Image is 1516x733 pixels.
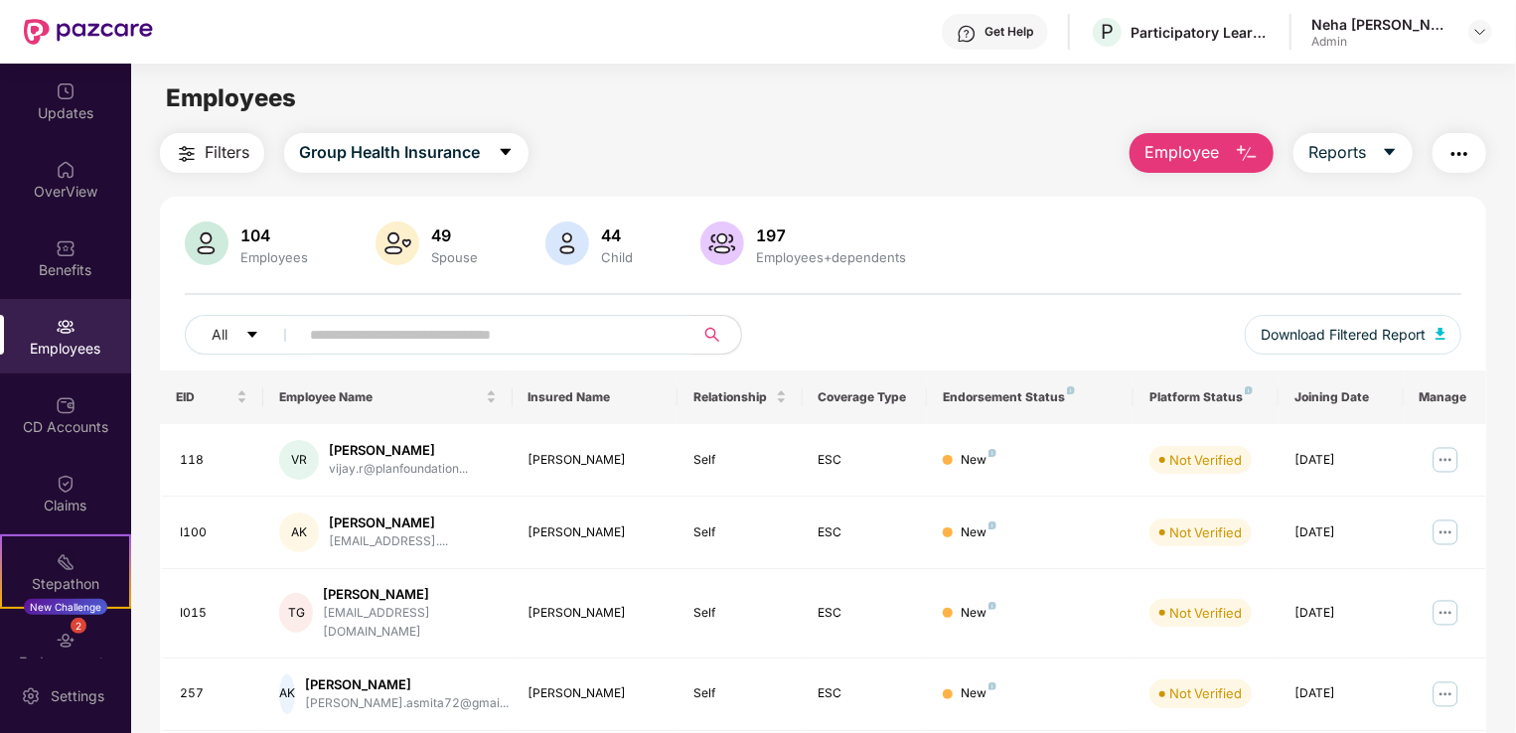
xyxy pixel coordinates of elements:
button: search [692,315,742,355]
img: svg+xml;base64,PHN2ZyB4bWxucz0iaHR0cDovL3d3dy53My5vcmcvMjAwMC9zdmciIHdpZHRoPSI4IiBoZWlnaHQ9IjgiIH... [988,521,996,529]
img: svg+xml;base64,PHN2ZyB4bWxucz0iaHR0cDovL3d3dy53My5vcmcvMjAwMC9zdmciIHhtbG5zOnhsaW5rPSJodHRwOi8vd3... [700,221,744,265]
img: manageButton [1430,678,1461,710]
div: Self [693,451,786,470]
th: Employee Name [263,370,512,424]
div: Spouse [427,249,482,265]
th: EID [160,370,263,424]
img: svg+xml;base64,PHN2ZyBpZD0iSG9tZSIgeG1sbnM9Imh0dHA6Ly93d3cudzMub3JnLzIwMDAvc3ZnIiB3aWR0aD0iMjAiIG... [56,160,76,180]
th: Insured Name [513,370,679,424]
button: Reportscaret-down [1293,133,1413,173]
img: manageButton [1430,444,1461,476]
div: Admin [1311,34,1450,50]
div: AK [279,513,319,552]
span: Employee Name [279,389,481,405]
img: svg+xml;base64,PHN2ZyBpZD0iQ2xhaW0iIHhtbG5zPSJodHRwOi8vd3d3LnczLm9yZy8yMDAwL3N2ZyIgd2lkdGg9IjIwIi... [56,474,76,494]
div: Not Verified [1169,683,1242,703]
div: [PERSON_NAME] [329,441,468,460]
div: 197 [752,225,910,245]
div: Participatory Learning and action network foundation [1131,23,1270,42]
img: svg+xml;base64,PHN2ZyB4bWxucz0iaHR0cDovL3d3dy53My5vcmcvMjAwMC9zdmciIHdpZHRoPSI4IiBoZWlnaHQ9IjgiIH... [988,602,996,610]
div: [PERSON_NAME] [329,513,448,532]
div: ESC [819,604,911,623]
span: Group Health Insurance [299,140,480,165]
div: [PERSON_NAME].asmita72@gmai... [305,694,509,713]
div: ESC [819,451,911,470]
div: Self [693,684,786,703]
span: Employees [166,83,296,112]
div: Stepathon [2,574,129,594]
div: vijay.r@planfoundation... [329,460,468,479]
div: Get Help [985,24,1033,40]
img: svg+xml;base64,PHN2ZyBpZD0iRHJvcGRvd24tMzJ4MzIiIHhtbG5zPSJodHRwOi8vd3d3LnczLm9yZy8yMDAwL3N2ZyIgd2... [1472,24,1488,40]
span: caret-down [245,328,259,344]
div: New Challenge [24,599,107,615]
span: search [692,327,731,343]
span: caret-down [498,144,514,162]
img: svg+xml;base64,PHN2ZyBpZD0iVXBkYXRlZCIgeG1sbnM9Imh0dHA6Ly93d3cudzMub3JnLzIwMDAvc3ZnIiB3aWR0aD0iMj... [56,81,76,101]
span: Relationship [693,389,771,405]
img: svg+xml;base64,PHN2ZyBpZD0iRW5kb3JzZW1lbnRzIiB4bWxucz0iaHR0cDovL3d3dy53My5vcmcvMjAwMC9zdmciIHdpZH... [56,631,76,651]
img: svg+xml;base64,PHN2ZyB4bWxucz0iaHR0cDovL3d3dy53My5vcmcvMjAwMC9zdmciIHdpZHRoPSI4IiBoZWlnaHQ9IjgiIH... [988,449,996,457]
img: svg+xml;base64,PHN2ZyB4bWxucz0iaHR0cDovL3d3dy53My5vcmcvMjAwMC9zdmciIHdpZHRoPSI4IiBoZWlnaHQ9IjgiIH... [988,682,996,690]
div: [PERSON_NAME] [305,675,509,694]
th: Coverage Type [803,370,927,424]
div: Child [597,249,637,265]
img: svg+xml;base64,PHN2ZyB4bWxucz0iaHR0cDovL3d3dy53My5vcmcvMjAwMC9zdmciIHhtbG5zOnhsaW5rPSJodHRwOi8vd3... [376,221,419,265]
div: ESC [819,523,911,542]
div: 118 [180,451,247,470]
button: Allcaret-down [185,315,306,355]
img: svg+xml;base64,PHN2ZyBpZD0iQ0RfQWNjb3VudHMiIGRhdGEtbmFtZT0iQ0QgQWNjb3VudHMiIHhtbG5zPSJodHRwOi8vd3... [56,395,76,415]
span: Employee [1144,140,1219,165]
span: P [1101,20,1114,44]
span: Download Filtered Report [1261,324,1426,346]
span: caret-down [1382,144,1398,162]
img: svg+xml;base64,PHN2ZyB4bWxucz0iaHR0cDovL3d3dy53My5vcmcvMjAwMC9zdmciIHdpZHRoPSIyMSIgaGVpZ2h0PSIyMC... [56,552,76,572]
img: svg+xml;base64,PHN2ZyB4bWxucz0iaHR0cDovL3d3dy53My5vcmcvMjAwMC9zdmciIHdpZHRoPSIyNCIgaGVpZ2h0PSIyNC... [175,142,199,166]
div: Platform Status [1149,389,1263,405]
div: Employees [236,249,312,265]
button: Group Health Insurancecaret-down [284,133,529,173]
div: 257 [180,684,247,703]
div: Neha [PERSON_NAME] [1311,15,1450,34]
div: I100 [180,523,247,542]
span: Reports [1308,140,1366,165]
div: [DATE] [1294,684,1387,703]
div: [DATE] [1294,451,1387,470]
img: svg+xml;base64,PHN2ZyB4bWxucz0iaHR0cDovL3d3dy53My5vcmcvMjAwMC9zdmciIHdpZHRoPSI4IiBoZWlnaHQ9IjgiIH... [1245,386,1253,394]
div: [PERSON_NAME] [529,604,663,623]
div: Not Verified [1169,522,1242,542]
span: EID [176,389,232,405]
span: All [212,324,227,346]
img: manageButton [1430,597,1461,629]
img: svg+xml;base64,PHN2ZyB4bWxucz0iaHR0cDovL3d3dy53My5vcmcvMjAwMC9zdmciIHdpZHRoPSIyNCIgaGVpZ2h0PSIyNC... [1447,142,1471,166]
div: Self [693,523,786,542]
div: Self [693,604,786,623]
div: New [961,451,996,470]
th: Joining Date [1279,370,1403,424]
span: Filters [205,140,249,165]
div: AK [279,674,295,714]
div: New [961,604,996,623]
img: manageButton [1430,516,1461,548]
button: Download Filtered Report [1245,315,1461,355]
div: Not Verified [1169,450,1242,470]
div: Endorsement Status [943,389,1119,405]
img: svg+xml;base64,PHN2ZyB4bWxucz0iaHR0cDovL3d3dy53My5vcmcvMjAwMC9zdmciIHhtbG5zOnhsaW5rPSJodHRwOi8vd3... [185,221,228,265]
img: svg+xml;base64,PHN2ZyBpZD0iQmVuZWZpdHMiIHhtbG5zPSJodHRwOi8vd3d3LnczLm9yZy8yMDAwL3N2ZyIgd2lkdGg9Ij... [56,238,76,258]
div: Employees+dependents [752,249,910,265]
div: [EMAIL_ADDRESS][DOMAIN_NAME] [323,604,497,642]
div: 49 [427,225,482,245]
th: Manage [1404,370,1486,424]
div: [PERSON_NAME] [529,684,663,703]
div: Not Verified [1169,603,1242,623]
div: Settings [45,686,110,706]
div: [PERSON_NAME] [529,523,663,542]
img: svg+xml;base64,PHN2ZyB4bWxucz0iaHR0cDovL3d3dy53My5vcmcvMjAwMC9zdmciIHdpZHRoPSI4IiBoZWlnaHQ9IjgiIH... [1067,386,1075,394]
div: ESC [819,684,911,703]
div: VR [279,440,319,480]
img: svg+xml;base64,PHN2ZyB4bWxucz0iaHR0cDovL3d3dy53My5vcmcvMjAwMC9zdmciIHhtbG5zOnhsaW5rPSJodHRwOi8vd3... [545,221,589,265]
button: Employee [1130,133,1274,173]
img: svg+xml;base64,PHN2ZyB4bWxucz0iaHR0cDovL3d3dy53My5vcmcvMjAwMC9zdmciIHhtbG5zOnhsaW5rPSJodHRwOi8vd3... [1436,328,1445,340]
div: [DATE] [1294,523,1387,542]
div: [DATE] [1294,604,1387,623]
